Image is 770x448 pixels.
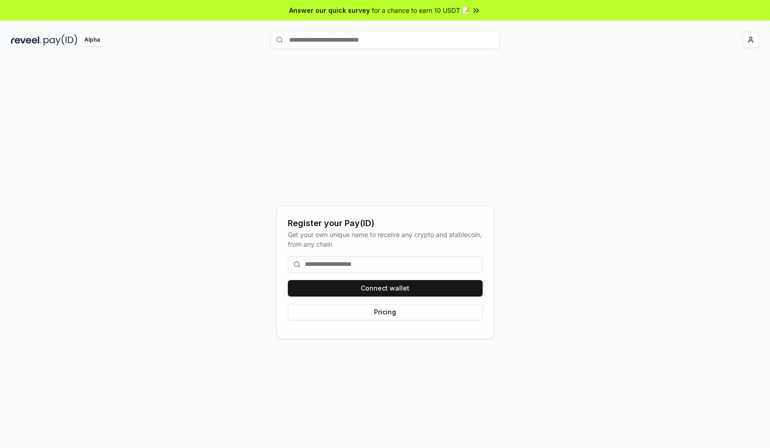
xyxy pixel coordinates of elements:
[288,217,483,230] div: Register your Pay(ID)
[11,34,42,46] img: reveel_dark
[288,304,483,320] button: Pricing
[79,34,105,46] div: Alpha
[372,5,470,15] span: for a chance to earn 10 USDT 📝
[288,280,483,297] button: Connect wallet
[288,230,483,249] div: Get your own unique name to receive any crypto and stablecoin, from any chain
[289,5,370,15] span: Answer our quick survey
[44,34,77,46] img: pay_id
